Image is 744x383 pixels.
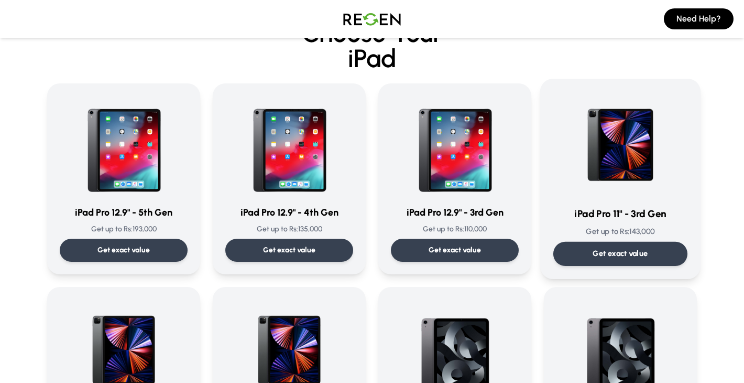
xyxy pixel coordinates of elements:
[429,245,481,256] p: Get exact value
[73,96,174,197] img: iPad Pro 12.9-inch - 5th Generation (2021)
[553,226,687,237] p: Get up to Rs: 143,000
[404,96,505,197] img: iPad Pro 12.9-inch - 3rd Generation (2018)
[567,92,673,198] img: iPad Pro 11-inch - 3rd Generation (2021)
[225,224,353,235] p: Get up to Rs: 135,000
[391,205,519,220] h3: iPad Pro 12.9" - 3rd Gen
[47,46,697,71] span: iPad
[664,8,734,29] button: Need Help?
[225,205,353,220] h3: iPad Pro 12.9" - 4th Gen
[97,245,150,256] p: Get exact value
[553,207,687,222] h3: iPad Pro 11" - 3rd Gen
[263,245,315,256] p: Get exact value
[593,248,648,259] p: Get exact value
[335,4,409,34] img: Logo
[60,224,188,235] p: Get up to Rs: 193,000
[391,224,519,235] p: Get up to Rs: 110,000
[60,205,188,220] h3: iPad Pro 12.9" - 5th Gen
[239,96,340,197] img: iPad Pro 12.9-inch - 4th Generation (2020)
